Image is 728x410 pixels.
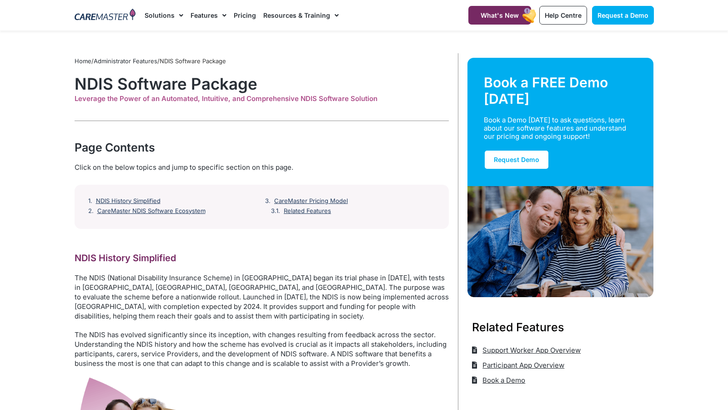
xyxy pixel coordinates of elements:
a: Related Features [284,208,331,215]
a: Book a Demo [472,373,526,388]
span: Book a Demo [480,373,525,388]
div: Click on the below topics and jump to specific section on this page. [75,162,449,172]
span: NDIS Software Package [160,57,226,65]
a: Help Centre [539,6,587,25]
p: The NDIS has evolved significantly since its inception, with changes resulting from feedback acro... [75,330,449,368]
h2: NDIS History Simplified [75,252,449,264]
span: Request Demo [494,156,539,163]
span: Help Centre [545,11,582,19]
a: Participant App Overview [472,358,565,373]
img: CareMaster Logo [75,9,136,22]
div: Book a FREE Demo [DATE] [484,74,638,107]
img: Support Worker and NDIS Participant out for a coffee. [467,186,654,297]
div: Page Contents [75,139,449,156]
a: CareMaster Pricing Model [274,197,348,205]
span: Request a Demo [597,11,648,19]
a: CareMaster NDIS Software Ecosystem [97,208,206,215]
a: What's New [468,6,531,25]
span: Participant App Overview [480,358,564,373]
a: Request Demo [484,150,549,170]
h3: Related Features [472,319,649,335]
h1: NDIS Software Package [75,74,449,93]
span: / / [75,57,226,65]
p: The NDIS (National Disability Insurance Scheme) in [GEOGRAPHIC_DATA] began its trial phase in [DA... [75,273,449,321]
a: NDIS History Simplified [96,197,161,205]
a: Support Worker App Overview [472,343,581,358]
a: Request a Demo [592,6,654,25]
span: Support Worker App Overview [480,343,581,358]
span: What's New [481,11,519,19]
div: Leverage the Power of an Automated, Intuitive, and Comprehensive NDIS Software Solution [75,95,449,103]
div: Book a Demo [DATE] to ask questions, learn about our software features and understand our pricing... [484,116,627,141]
a: Administrator Features [94,57,157,65]
a: Home [75,57,91,65]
